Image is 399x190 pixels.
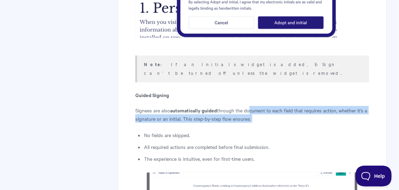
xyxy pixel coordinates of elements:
[170,106,217,114] strong: automatically guided
[144,155,369,163] li: The experience is intuitive, even for first-time users.
[135,106,369,123] p: Signees are also through the document to each field that requires action, whether it's a signatur...
[144,61,161,68] b: Note
[356,166,392,187] iframe: Toggle Customer Support
[144,60,360,77] p: : If an Initials widget is added, E-Sign can’t be turned off unless the widget is removed.
[144,131,369,140] li: No fields are skipped.
[135,91,169,98] b: Guided Signing
[144,143,369,151] li: All required actions are completed before final submission.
